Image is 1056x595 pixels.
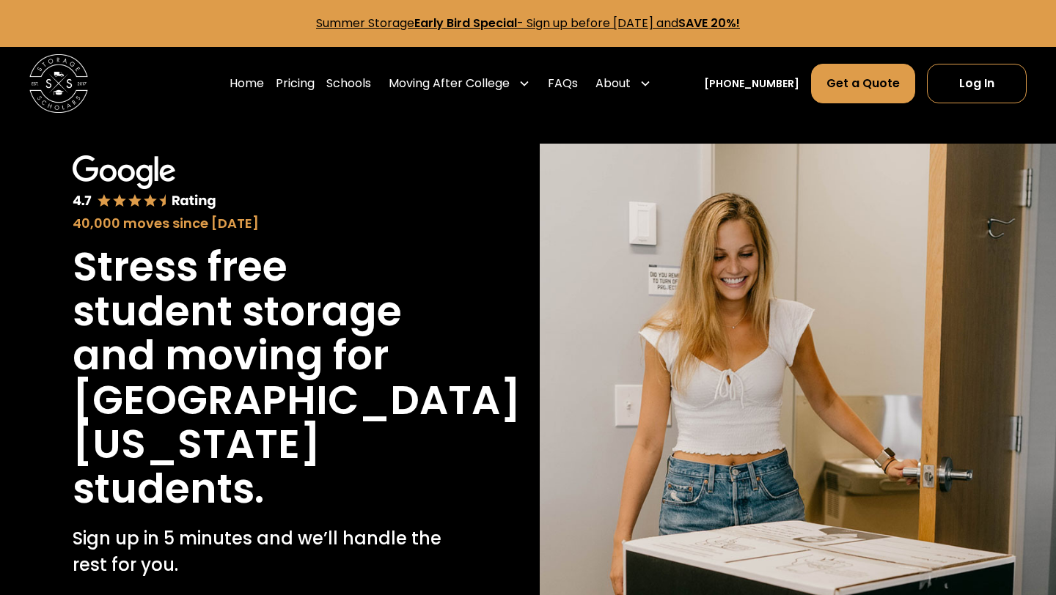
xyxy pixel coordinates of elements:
[590,63,657,104] div: About
[73,467,264,511] h1: students.
[316,15,740,32] a: Summer StorageEarly Bird Special- Sign up before [DATE] andSAVE 20%!
[811,64,915,103] a: Get a Quote
[73,525,444,578] p: Sign up in 5 minutes and we’ll handle the rest for you.
[230,63,264,104] a: Home
[73,378,521,467] h1: [GEOGRAPHIC_DATA][US_STATE]
[678,15,740,32] strong: SAVE 20%!
[73,155,216,210] img: Google 4.7 star rating
[548,63,578,104] a: FAQs
[383,63,536,104] div: Moving After College
[389,75,510,92] div: Moving After College
[704,76,799,92] a: [PHONE_NUMBER]
[73,213,444,233] div: 40,000 moves since [DATE]
[927,64,1027,103] a: Log In
[414,15,517,32] strong: Early Bird Special
[29,54,88,113] img: Storage Scholars main logo
[595,75,631,92] div: About
[276,63,315,104] a: Pricing
[326,63,371,104] a: Schools
[73,245,444,378] h1: Stress free student storage and moving for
